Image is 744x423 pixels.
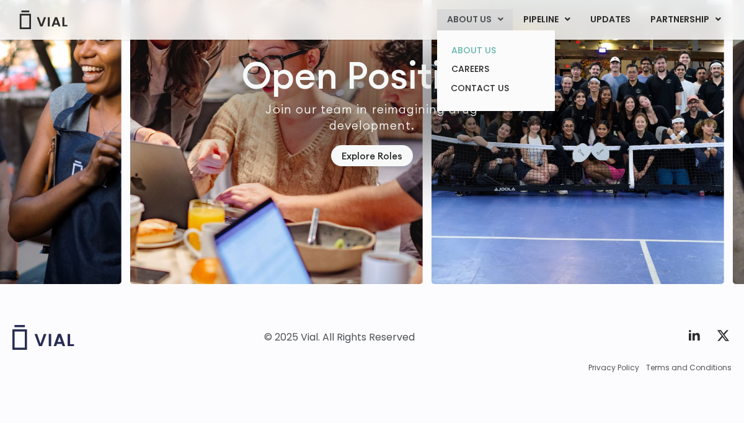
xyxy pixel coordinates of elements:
a: PIPELINEMenu Toggle [513,9,580,30]
div: © 2025 Vial. All Rights Reserved [264,331,415,344]
a: ABOUT USMenu Toggle [437,9,513,30]
a: CONTACT US [441,79,550,99]
img: Vial Logo [19,11,68,29]
a: Explore Roles [331,145,413,167]
a: UPDATES [580,9,640,30]
img: Vial logo wih "Vial" spelled out [12,325,74,350]
a: ABOUT US [441,41,550,60]
a: CAREERS [441,60,550,79]
a: PARTNERSHIPMenu Toggle [640,9,731,30]
a: Privacy Policy [588,362,639,373]
a: Terms and Conditions [646,362,732,373]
